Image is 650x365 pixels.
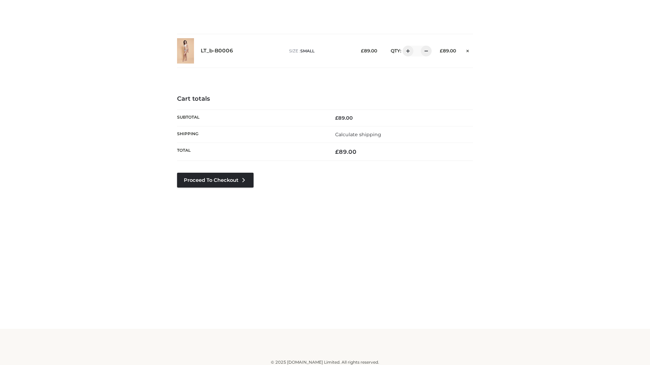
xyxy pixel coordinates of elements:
a: LT_b-B0006 [201,48,233,54]
bdi: 89.00 [361,48,377,53]
span: £ [440,48,443,53]
a: Remove this item [463,46,473,54]
span: SMALL [300,48,315,53]
span: £ [361,48,364,53]
a: Proceed to Checkout [177,173,254,188]
bdi: 89.00 [335,148,356,155]
th: Total [177,143,325,161]
span: £ [335,148,339,155]
th: Subtotal [177,109,325,126]
p: size : [289,48,350,54]
img: LT_b-B0006 - SMALL [177,38,194,64]
bdi: 89.00 [440,48,456,53]
span: £ [335,115,338,121]
a: Calculate shipping [335,131,381,138]
div: QTY: [384,46,429,56]
th: Shipping [177,126,325,143]
h4: Cart totals [177,95,473,103]
bdi: 89.00 [335,115,353,121]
